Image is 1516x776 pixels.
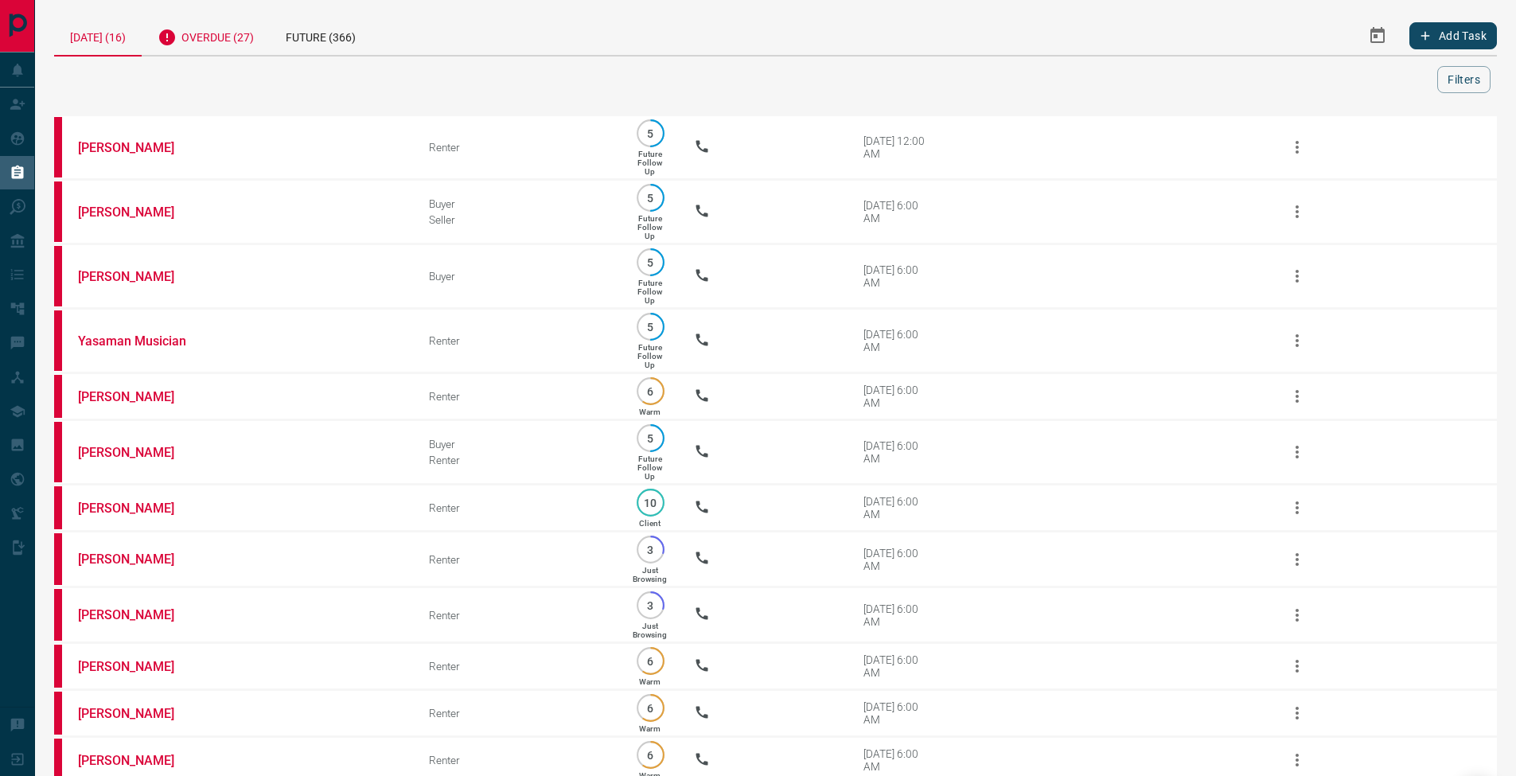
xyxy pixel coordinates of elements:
[645,749,657,761] p: 6
[429,334,606,347] div: Renter
[863,495,931,521] div: [DATE] 6:00 AM
[645,599,657,611] p: 3
[78,389,197,404] a: [PERSON_NAME]
[639,724,661,733] p: Warm
[429,390,606,403] div: Renter
[645,544,657,556] p: 3
[1358,17,1397,55] button: Select Date Range
[78,706,197,721] a: [PERSON_NAME]
[863,328,931,353] div: [DATE] 6:00 AM
[429,438,606,450] div: Buyer
[78,552,197,567] a: [PERSON_NAME]
[429,454,606,466] div: Renter
[863,263,931,289] div: [DATE] 6:00 AM
[863,653,931,679] div: [DATE] 6:00 AM
[633,566,667,583] p: Just Browsing
[863,747,931,773] div: [DATE] 6:00 AM
[54,246,62,306] div: property.ca
[429,501,606,514] div: Renter
[78,659,197,674] a: [PERSON_NAME]
[54,375,62,418] div: property.ca
[637,279,662,305] p: Future Follow Up
[645,497,657,509] p: 10
[429,754,606,766] div: Renter
[429,197,606,210] div: Buyer
[78,140,197,155] a: [PERSON_NAME]
[54,533,62,585] div: property.ca
[78,445,197,460] a: [PERSON_NAME]
[633,622,667,639] p: Just Browsing
[429,553,606,566] div: Renter
[863,439,931,465] div: [DATE] 6:00 AM
[863,602,931,628] div: [DATE] 6:00 AM
[54,16,142,57] div: [DATE] (16)
[645,655,657,667] p: 6
[78,607,197,622] a: [PERSON_NAME]
[645,432,657,444] p: 5
[645,321,657,333] p: 5
[637,343,662,369] p: Future Follow Up
[270,16,372,55] div: Future (366)
[637,214,662,240] p: Future Follow Up
[637,150,662,176] p: Future Follow Up
[78,269,197,284] a: [PERSON_NAME]
[639,519,661,528] p: Client
[54,310,62,371] div: property.ca
[1409,22,1497,49] button: Add Task
[863,700,931,726] div: [DATE] 6:00 AM
[54,486,62,529] div: property.ca
[645,702,657,714] p: 6
[429,270,606,283] div: Buyer
[645,127,657,139] p: 5
[429,660,606,673] div: Renter
[78,753,197,768] a: [PERSON_NAME]
[142,16,270,55] div: Overdue (27)
[54,181,62,242] div: property.ca
[78,501,197,516] a: [PERSON_NAME]
[78,333,197,349] a: Yasaman Musician
[54,589,62,641] div: property.ca
[1437,66,1491,93] button: Filters
[429,707,606,719] div: Renter
[863,547,931,572] div: [DATE] 6:00 AM
[637,454,662,481] p: Future Follow Up
[645,192,657,204] p: 5
[863,135,931,160] div: [DATE] 12:00 AM
[54,692,62,735] div: property.ca
[54,422,62,482] div: property.ca
[645,385,657,397] p: 6
[639,407,661,416] p: Warm
[429,213,606,226] div: Seller
[863,384,931,409] div: [DATE] 6:00 AM
[54,117,62,177] div: property.ca
[54,645,62,688] div: property.ca
[429,609,606,622] div: Renter
[863,199,931,224] div: [DATE] 6:00 AM
[78,205,197,220] a: [PERSON_NAME]
[429,141,606,154] div: Renter
[645,256,657,268] p: 5
[639,677,661,686] p: Warm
